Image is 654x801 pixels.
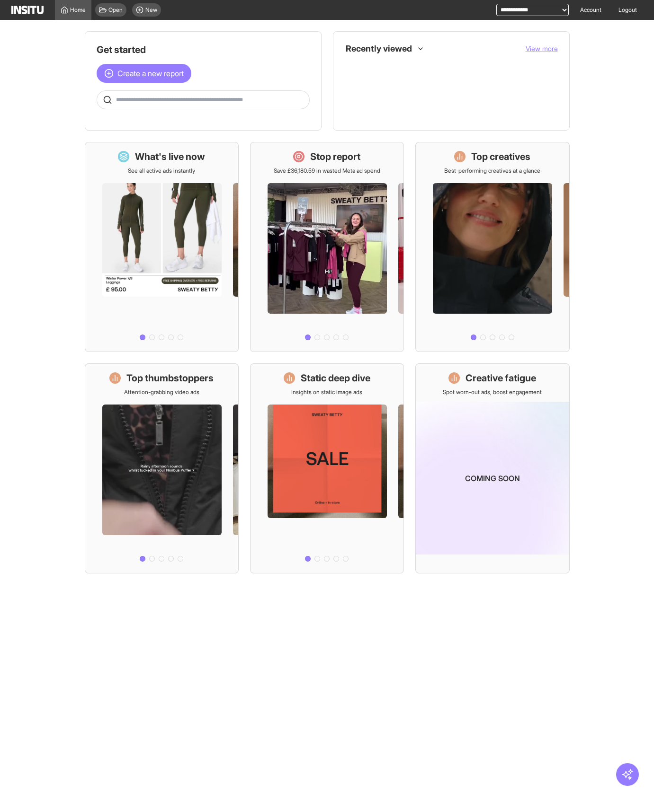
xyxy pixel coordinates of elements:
h1: Top creatives [471,150,530,163]
a: What's live nowSee all active ads instantly [85,142,239,352]
button: Create a new report [97,64,191,83]
a: Top creativesBest-performing creatives at a glance [415,142,569,352]
span: Create a new report [117,68,184,79]
p: Insights on static image ads [291,388,362,396]
h1: Static deep dive [301,371,370,385]
a: Top thumbstoppersAttention-grabbing video ads [85,363,239,573]
p: Save £36,180.59 in wasted Meta ad spend [274,167,380,175]
h1: Get started [97,43,310,56]
p: Attention-grabbing video ads [124,388,199,396]
p: See all active ads instantly [128,167,195,175]
a: Stop reportSave £36,180.59 in wasted Meta ad spend [250,142,404,352]
h1: What's live now [135,150,205,163]
h1: Stop report [310,150,360,163]
img: Logo [11,6,44,14]
span: Home [70,6,86,14]
h1: Top thumbstoppers [126,371,214,385]
p: Best-performing creatives at a glance [444,167,540,175]
span: New [145,6,157,14]
span: Open [108,6,123,14]
a: Static deep diveInsights on static image ads [250,363,404,573]
button: View more [526,44,558,53]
